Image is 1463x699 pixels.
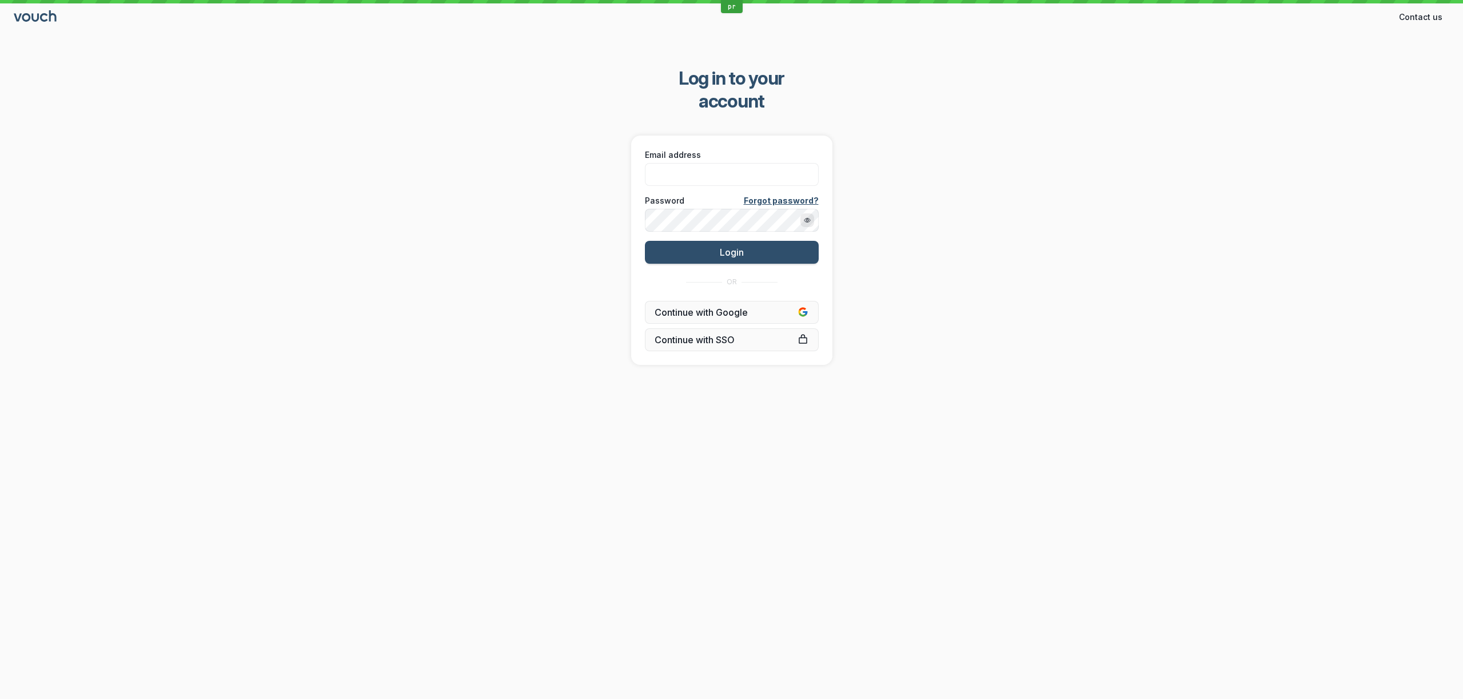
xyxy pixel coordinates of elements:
[1399,11,1442,23] span: Contact us
[800,213,814,227] button: Show password
[727,277,737,287] span: OR
[645,301,819,324] button: Continue with Google
[720,247,744,258] span: Login
[645,195,684,206] span: Password
[645,241,819,264] button: Login
[1392,8,1449,26] button: Contact us
[646,67,817,113] span: Log in to your account
[655,334,809,345] span: Continue with SSO
[14,13,58,22] a: Go to sign in
[744,195,819,206] a: Forgot password?
[655,307,809,318] span: Continue with Google
[645,149,701,161] span: Email address
[645,328,819,351] a: Continue with SSO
